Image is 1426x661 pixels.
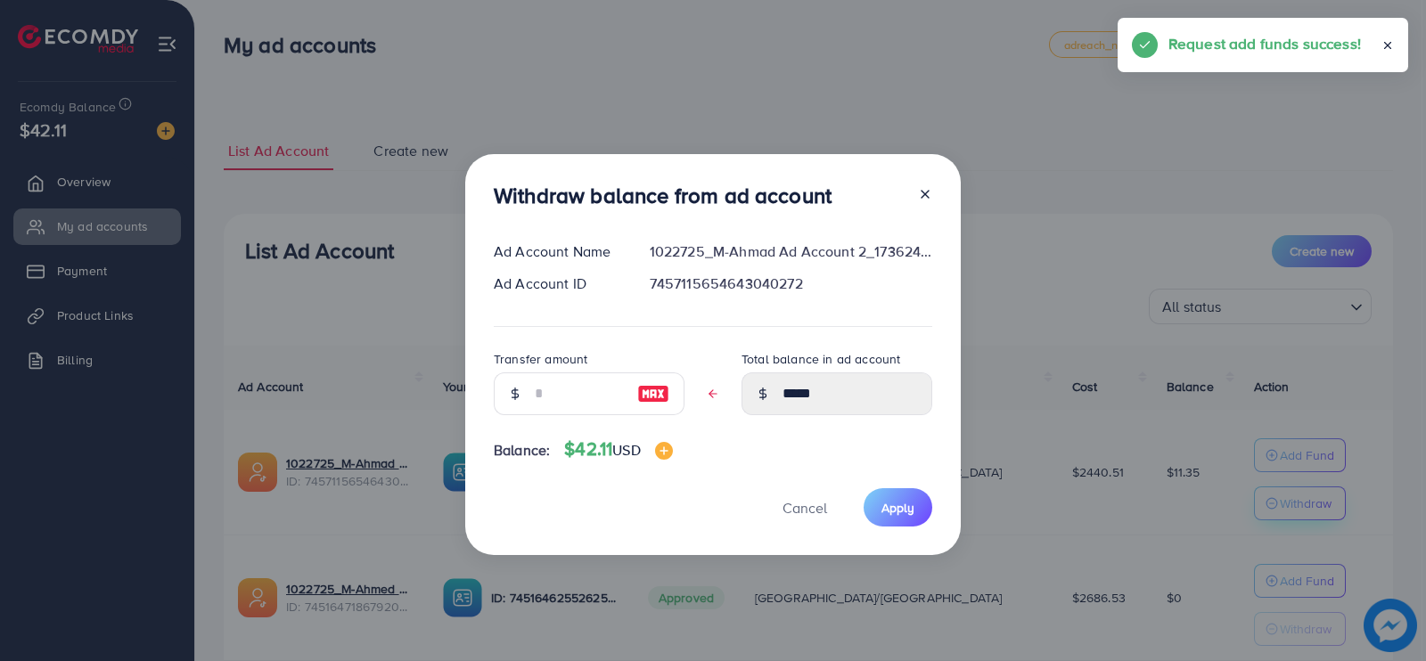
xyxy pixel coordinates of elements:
[783,498,827,518] span: Cancel
[479,273,635,294] div: Ad Account ID
[494,183,832,208] h3: Withdraw balance from ad account
[479,241,635,262] div: Ad Account Name
[494,350,587,368] label: Transfer amount
[760,488,849,526] button: Cancel
[742,350,900,368] label: Total balance in ad account
[494,440,550,461] span: Balance:
[637,383,669,404] img: image
[635,273,947,294] div: 7457115654643040272
[1168,32,1361,55] h5: Request add funds success!
[655,442,673,460] img: image
[635,241,947,262] div: 1022725_M-Ahmad Ad Account 2_1736245040763
[564,438,672,461] h4: $42.11
[881,499,914,517] span: Apply
[864,488,932,526] button: Apply
[612,440,640,460] span: USD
